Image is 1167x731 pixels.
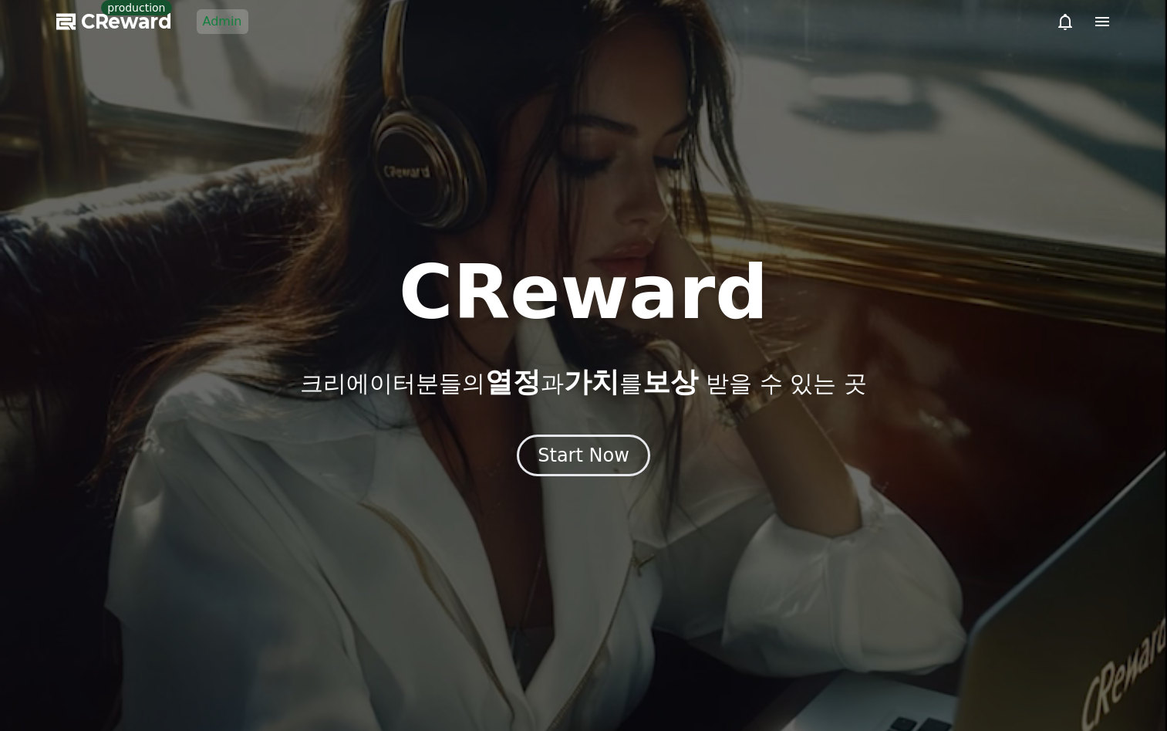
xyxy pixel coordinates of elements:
a: CReward [56,9,172,34]
span: 가치 [564,366,619,398]
p: 크리에이터분들의 과 를 받을 수 있는 곳 [300,367,866,398]
h1: CReward [399,256,768,330]
span: 보상 [643,366,698,398]
a: Admin [197,9,248,34]
span: CReward [81,9,172,34]
button: Start Now [517,435,650,476]
div: Start Now [538,443,629,468]
a: Start Now [517,450,650,465]
span: 열정 [485,366,541,398]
